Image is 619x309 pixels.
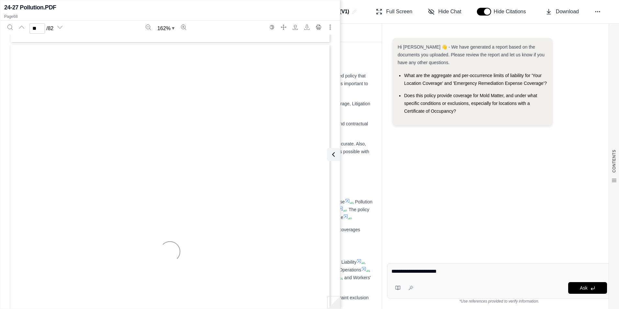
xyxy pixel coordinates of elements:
span: , Emergency Remediation Expense [274,199,344,204]
button: More actions [325,22,335,32]
span: CONTENTS [612,150,617,173]
span: Hide Chat [438,8,461,16]
p: Page 68 [4,14,336,19]
span: 162 % [157,25,171,32]
span: Download [556,8,579,16]
button: Full Screen [373,5,415,18]
button: Next page [55,22,65,32]
span: , Material Change in Use or Operations [283,267,361,272]
button: Hide Chat [425,5,464,18]
button: Ask [568,282,607,294]
input: Enter a page number [29,23,45,34]
span: What are the aggregate and per-occurrence limits of liability for 'Your Location Coverage' and 'E... [404,73,547,86]
span: . [351,215,352,220]
div: *Use references provided to verify information. [387,299,611,304]
span: Hi [PERSON_NAME] 👋 - We have generated a report based on the documents you uploaded. Please revie... [398,44,545,65]
button: Download [302,22,312,32]
button: Print [313,22,324,32]
span: Hide Citations [494,8,530,16]
button: Zoom out [143,22,153,32]
h2: 24-27 Pollution.PDF [4,3,56,12]
span: Does this policy provide coverage for Mold Matter, and under what specific conditions or exclusio... [404,93,537,114]
span: The Pollution and Remediation Legal Liability Policy, issued by Indian Harbor Insurance Company, ... [40,73,368,94]
button: Open file [290,22,300,32]
button: Previous page [17,22,27,32]
button: Zoom in [178,22,189,32]
span: Full Screen [386,8,412,16]
button: Zoom document [155,23,177,34]
span: Ask [580,285,587,291]
button: Full screen [278,22,289,32]
span: / 82 [46,25,53,32]
button: Download [543,5,581,18]
button: Search [5,22,15,32]
button: Switch to the dark theme [267,22,277,32]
